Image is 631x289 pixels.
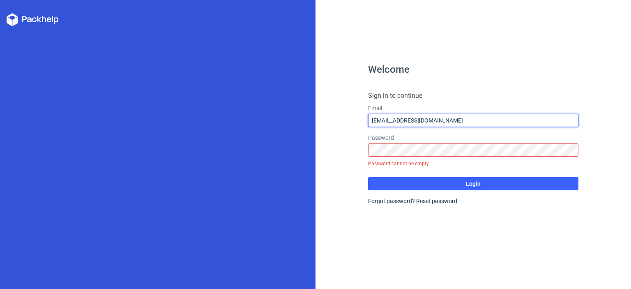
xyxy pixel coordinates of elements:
h1: Welcome [368,65,578,74]
h4: Sign in to continue [368,91,578,101]
span: Login [466,181,481,187]
label: Password [368,134,578,142]
div: Forgot password? [368,197,578,205]
div: Password cannot be empty [368,157,578,171]
a: Reset password [416,198,457,204]
label: Email [368,104,578,112]
button: Login [368,177,578,190]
